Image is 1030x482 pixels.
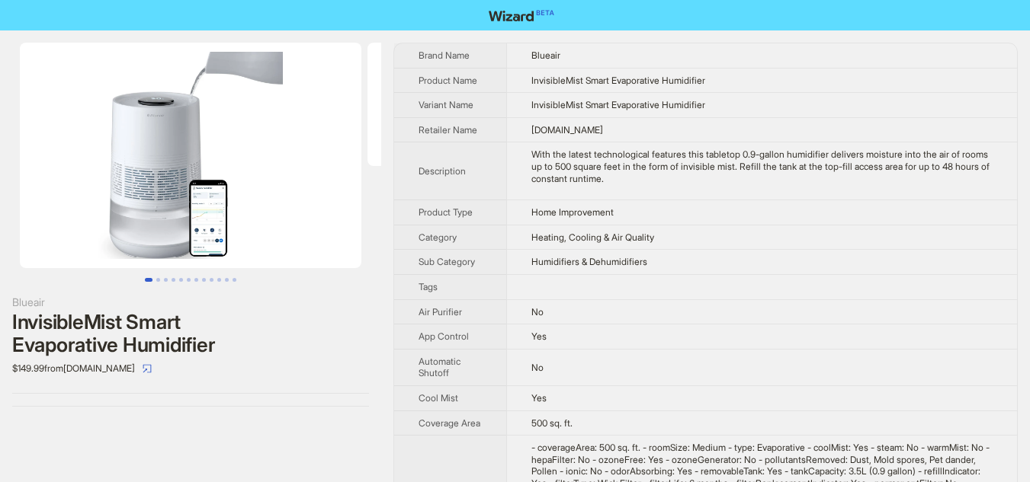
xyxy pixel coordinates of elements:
span: Yes [531,392,547,404]
img: InvisibleMist Smart Evaporative Humidifier InvisibleMist Smart Evaporative Humidifier image 2 [367,43,555,166]
span: Sub Category [419,256,475,267]
span: 500 sq. ft. [531,417,573,429]
button: Go to slide 1 [145,278,152,282]
button: Go to slide 5 [179,278,183,282]
span: Blueair [531,49,560,61]
button: Go to slide 8 [202,278,206,282]
span: Variant Name [419,99,473,110]
img: InvisibleMist Smart Evaporative Humidifier InvisibleMist Smart Evaporative Humidifier image 1 [20,43,361,268]
span: Tags [419,281,438,292]
button: Go to slide 7 [194,278,198,282]
button: Go to slide 12 [233,278,236,282]
span: Home Improvement [531,206,614,218]
span: Brand Name [419,49,470,61]
span: Air Purifier [419,306,462,318]
span: No [531,362,544,373]
span: Heating, Cooling & Air Quality [531,231,654,243]
span: Cool Mist [419,392,458,404]
div: With the latest technological features this tabletop 0.9-gallon humidifier delivers moisture into... [531,148,993,184]
span: InvisibleMist Smart Evaporative Humidifier [531,75,705,86]
div: InvisibleMist Smart Evaporative Humidifier [12,311,369,356]
div: Blueair [12,294,369,311]
button: Go to slide 9 [210,278,213,282]
span: Category [419,231,457,243]
span: Retailer Name [419,124,477,136]
button: Go to slide 4 [172,278,175,282]
span: Humidifiers & Dehumidifiers [531,256,647,267]
span: Product Name [419,75,477,86]
button: Go to slide 11 [225,278,229,282]
button: Go to slide 2 [156,278,160,282]
span: Yes [531,330,547,342]
span: Coverage Area [419,417,480,429]
span: Product Type [419,206,473,218]
button: Go to slide 10 [217,278,221,282]
div: $149.99 from [DOMAIN_NAME] [12,356,369,381]
span: App Control [419,330,469,342]
span: InvisibleMist Smart Evaporative Humidifier [531,99,705,110]
button: Go to slide 3 [164,278,168,282]
button: Go to slide 6 [187,278,191,282]
span: Automatic Shutoff [419,356,460,379]
span: select [143,364,152,373]
span: No [531,306,544,318]
span: Description [419,165,466,177]
span: [DOMAIN_NAME] [531,124,603,136]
